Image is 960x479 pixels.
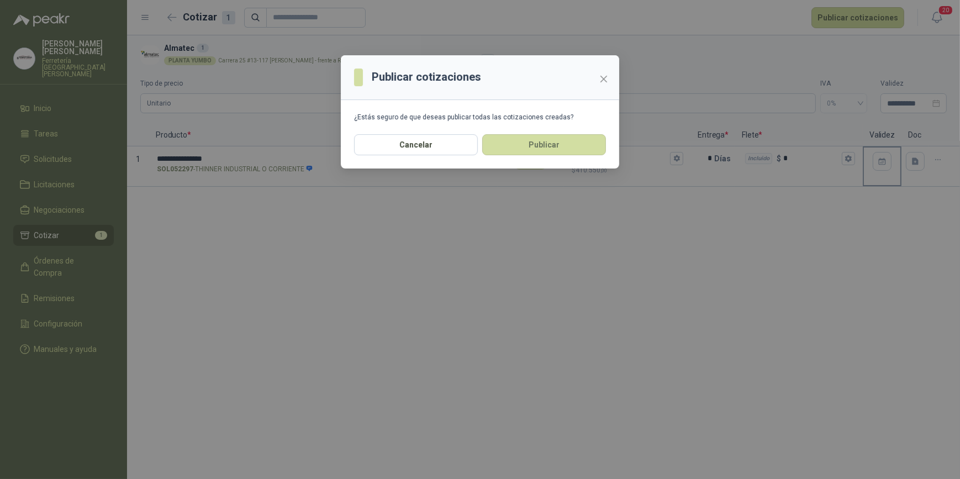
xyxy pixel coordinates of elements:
h3: Publicar cotizaciones [372,69,481,86]
span: close [599,75,608,83]
div: ¿Estás seguro de que deseas publicar todas las cotizaciones creadas? [354,113,606,121]
button: Close [595,70,613,88]
button: Publicar [482,134,606,155]
button: Cancelar [354,134,478,155]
